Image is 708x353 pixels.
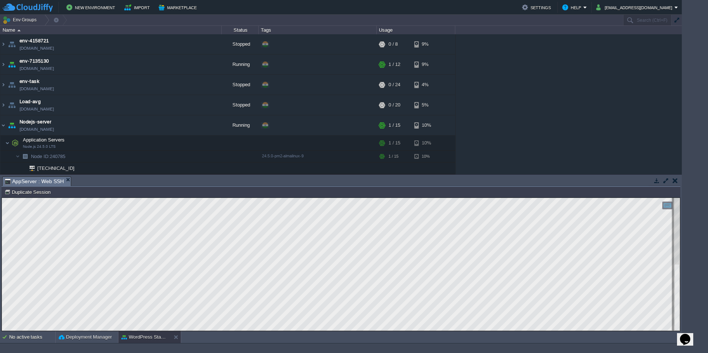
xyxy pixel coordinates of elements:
[20,37,49,45] a: env-4158721
[596,3,674,12] button: [EMAIL_ADDRESS][DOMAIN_NAME]
[31,154,50,159] span: Node ID:
[259,26,376,34] div: Tags
[414,95,438,115] div: 5%
[20,65,54,72] a: [DOMAIN_NAME]
[37,162,76,174] span: [TECHNICAL_ID]
[3,3,53,12] img: CloudJiffy
[10,136,20,150] img: AMDAwAAAACH5BAEAAAAALAAAAAABAAEAAAICRAEAOw==
[377,26,455,34] div: Usage
[17,29,21,31] img: AMDAwAAAACH5BAEAAAAALAAAAAABAAEAAAICRAEAOw==
[37,165,76,171] a: [TECHNICAL_ID]
[20,105,54,113] span: [DOMAIN_NAME]
[5,136,10,150] img: AMDAwAAAACH5BAEAAAAALAAAAAABAAEAAAICRAEAOw==
[124,3,152,12] button: Import
[15,151,20,162] img: AMDAwAAAACH5BAEAAAAALAAAAAABAAEAAAICRAEAOw==
[0,95,6,115] img: AMDAwAAAACH5BAEAAAAALAAAAAABAAEAAAICRAEAOw==
[121,333,168,341] button: WordPress Standalone Kit
[2,198,680,331] iframe: To enrich screen reader interactions, please activate Accessibility in Grammarly extension settings
[5,177,64,186] span: AppServer : Web SSH
[0,75,6,95] img: AMDAwAAAACH5BAEAAAAALAAAAAABAAEAAAICRAEAOw==
[7,55,17,74] img: AMDAwAAAACH5BAEAAAAALAAAAAABAAEAAAICRAEAOw==
[677,324,701,346] iframe: chat widget
[20,85,54,92] span: [DOMAIN_NAME]
[388,115,400,135] div: 1 / 15
[59,333,112,341] button: Deployment Manager
[388,151,398,162] div: 1 / 15
[414,34,438,54] div: 9%
[0,115,6,135] img: AMDAwAAAACH5BAEAAAAALAAAAAABAAEAAAICRAEAOw==
[7,95,17,115] img: AMDAwAAAACH5BAEAAAAALAAAAAABAAEAAAICRAEAOw==
[24,162,35,174] img: AMDAwAAAACH5BAEAAAAALAAAAAABAAEAAAICRAEAOw==
[414,136,438,150] div: 10%
[20,45,54,52] a: [DOMAIN_NAME]
[388,136,400,150] div: 1 / 15
[159,3,199,12] button: Marketplace
[222,26,258,34] div: Status
[30,153,66,160] a: Node ID:240785
[388,75,400,95] div: 0 / 24
[20,57,49,65] a: env-7135130
[20,162,24,174] img: AMDAwAAAACH5BAEAAAAALAAAAAABAAEAAAICRAEAOw==
[414,151,438,162] div: 10%
[4,189,53,195] button: Duplicate Session
[7,34,17,54] img: AMDAwAAAACH5BAEAAAAALAAAAAABAAEAAAICRAEAOw==
[414,75,438,95] div: 4%
[22,137,66,143] a: Application ServersNode.js 24.5.0 LTS
[262,154,304,158] span: 24.5.0-pm2-almalinux-9
[222,55,259,74] div: Running
[222,115,259,135] div: Running
[20,98,41,105] a: Load-avg
[23,144,56,149] span: Node.js 24.5.0 LTS
[414,115,438,135] div: 10%
[22,137,66,143] span: Application Servers
[9,331,55,343] div: No active tasks
[0,55,6,74] img: AMDAwAAAACH5BAEAAAAALAAAAAABAAEAAAICRAEAOw==
[7,75,17,95] img: AMDAwAAAACH5BAEAAAAALAAAAAABAAEAAAICRAEAOw==
[222,75,259,95] div: Stopped
[222,95,259,115] div: Stopped
[562,3,583,12] button: Help
[522,3,553,12] button: Settings
[414,55,438,74] div: 9%
[20,151,30,162] img: AMDAwAAAACH5BAEAAAAALAAAAAABAAEAAAICRAEAOw==
[66,3,117,12] button: New Environment
[20,78,39,85] a: env-task
[222,34,259,54] div: Stopped
[388,34,398,54] div: 0 / 8
[30,153,66,160] span: 240785
[388,55,400,74] div: 1 / 12
[3,15,39,25] button: Env Groups
[20,118,51,126] a: Nodejs-server
[388,95,400,115] div: 0 / 20
[20,126,54,133] a: [DOMAIN_NAME]
[1,26,221,34] div: Name
[7,115,17,135] img: AMDAwAAAACH5BAEAAAAALAAAAAABAAEAAAICRAEAOw==
[0,34,6,54] img: AMDAwAAAACH5BAEAAAAALAAAAAABAAEAAAICRAEAOw==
